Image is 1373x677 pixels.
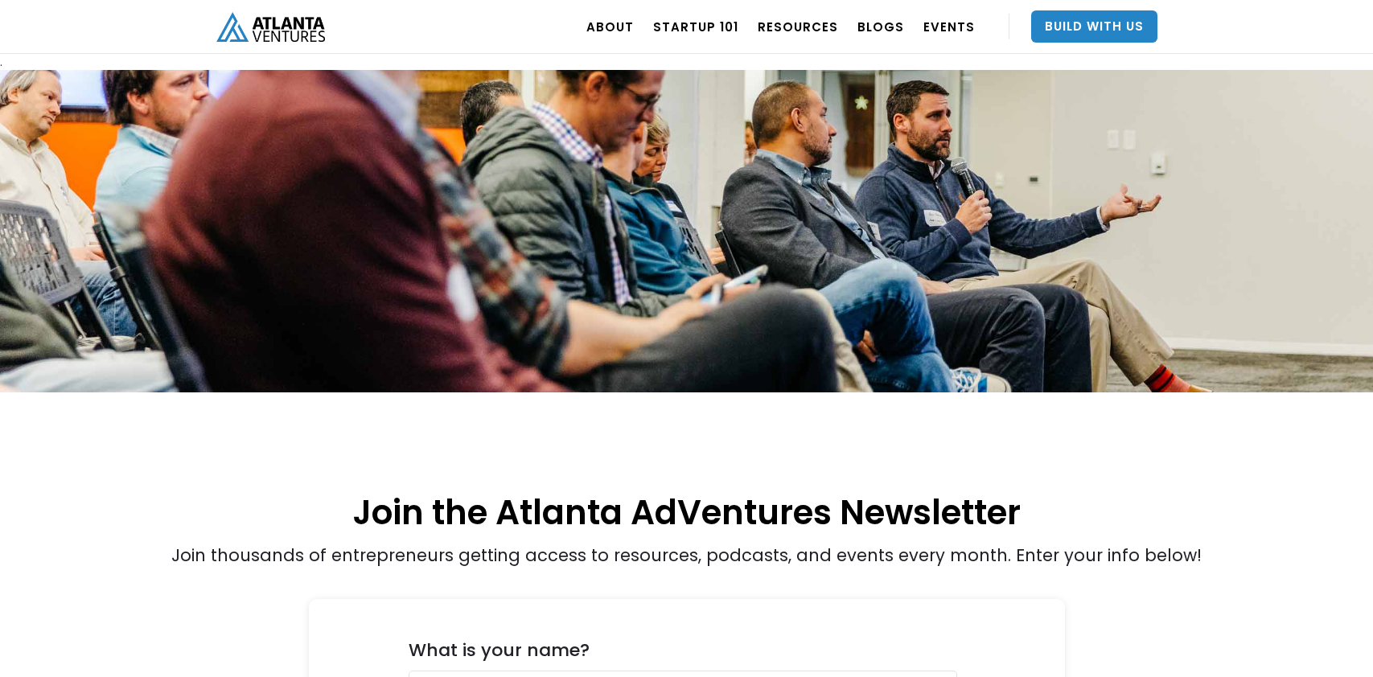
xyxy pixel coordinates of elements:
a: EVENTS [923,4,975,49]
a: Build With Us [1031,10,1157,43]
a: BLOGS [857,4,904,49]
div: Join thousands of entrepreneurs getting access to resources, podcasts, and events every month. En... [138,408,1236,567]
a: ABOUT [586,4,634,49]
a: RESOURCES [758,4,838,49]
label: What is your name? [409,639,590,661]
a: Startup 101 [653,4,738,49]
